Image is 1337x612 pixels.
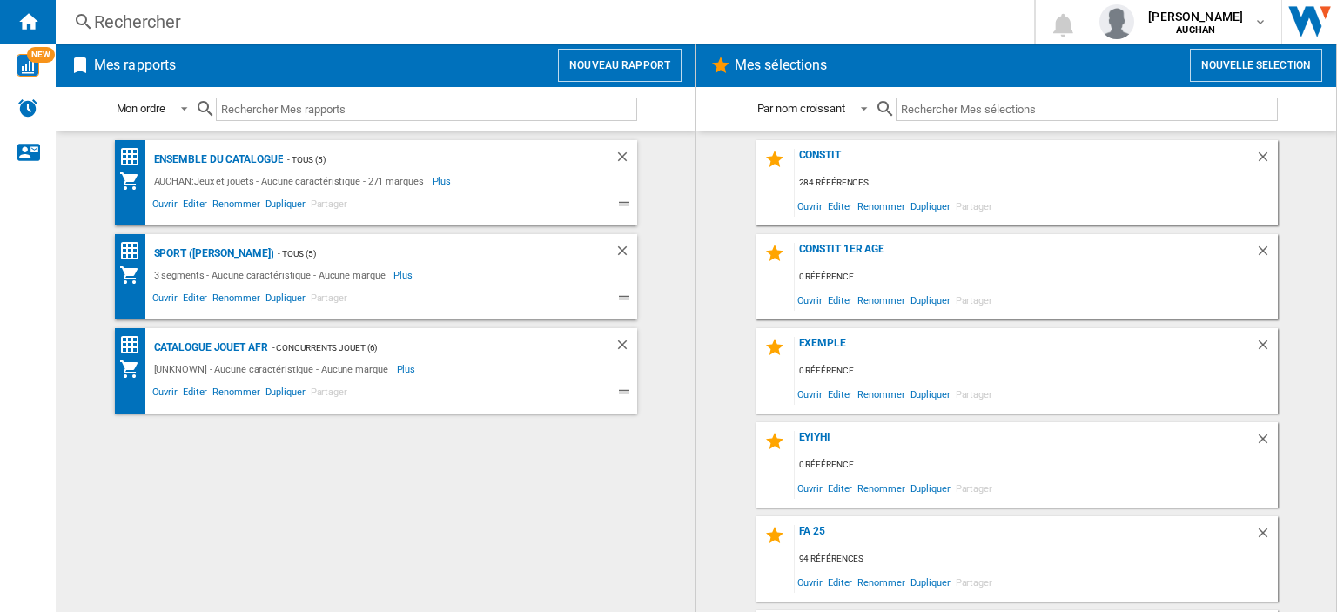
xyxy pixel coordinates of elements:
[953,194,995,218] span: Partager
[150,196,180,217] span: Ouvrir
[210,196,262,217] span: Renommer
[119,265,150,286] div: Mon assortiment
[119,359,150,380] div: Mon assortiment
[825,194,855,218] span: Editer
[825,476,855,500] span: Editer
[795,288,825,312] span: Ouvrir
[795,172,1278,194] div: 284 références
[397,359,419,380] span: Plus
[17,54,39,77] img: wise-card.svg
[216,98,637,121] input: Rechercher Mes rapports
[150,337,268,359] div: Catalogue Jouet AFR
[1176,24,1215,36] b: AUCHAN
[1255,337,1278,360] div: Supprimer
[908,570,953,594] span: Dupliquer
[795,431,1255,454] div: eyiyhi
[908,194,953,218] span: Dupliquer
[150,384,180,405] span: Ouvrir
[558,49,682,82] button: Nouveau rapport
[795,194,825,218] span: Ouvrir
[855,570,907,594] span: Renommer
[825,570,855,594] span: Editer
[795,476,825,500] span: Ouvrir
[27,47,55,63] span: NEW
[1255,431,1278,454] div: Supprimer
[1099,4,1134,39] img: profile.jpg
[210,384,262,405] span: Renommer
[150,359,397,380] div: [UNKNOWN] - Aucune caractéristique - Aucune marque
[150,265,394,286] div: 3 segments - Aucune caractéristique - Aucune marque
[180,290,210,311] span: Editer
[615,149,637,171] div: Supprimer
[795,525,1255,548] div: fa 25
[953,288,995,312] span: Partager
[17,98,38,118] img: alerts-logo.svg
[908,476,953,500] span: Dupliquer
[263,290,308,311] span: Dupliquer
[210,290,262,311] span: Renommer
[795,548,1278,570] div: 94 références
[119,171,150,192] div: Mon assortiment
[393,265,415,286] span: Plus
[795,337,1255,360] div: EXEMPLE
[117,102,165,115] div: Mon ordre
[263,196,308,217] span: Dupliquer
[308,196,350,217] span: Partager
[180,196,210,217] span: Editer
[150,149,284,171] div: Ensemble du Catalogue
[1190,49,1322,82] button: Nouvelle selection
[308,290,350,311] span: Partager
[795,454,1278,476] div: 0 référence
[119,146,150,168] div: Matrice des prix
[908,382,953,406] span: Dupliquer
[795,149,1255,172] div: CONSTIT
[825,288,855,312] span: Editer
[180,384,210,405] span: Editer
[91,49,179,82] h2: Mes rapports
[908,288,953,312] span: Dupliquer
[150,290,180,311] span: Ouvrir
[855,476,907,500] span: Renommer
[795,266,1278,288] div: 0 référence
[825,382,855,406] span: Editer
[953,382,995,406] span: Partager
[150,171,433,192] div: AUCHAN:Jeux et jouets - Aucune caractéristique - 271 marques
[263,384,308,405] span: Dupliquer
[283,149,579,171] div: - TOUS (5)
[795,360,1278,382] div: 0 référence
[1148,8,1243,25] span: [PERSON_NAME]
[1255,243,1278,266] div: Supprimer
[795,243,1255,266] div: CONSTIT 1ER AGE
[757,102,845,115] div: Par nom croissant
[795,382,825,406] span: Ouvrir
[795,570,825,594] span: Ouvrir
[308,384,350,405] span: Partager
[855,288,907,312] span: Renommer
[953,570,995,594] span: Partager
[731,49,830,82] h2: Mes sélections
[268,337,580,359] div: - Concurrents Jouet (6)
[615,337,637,359] div: Supprimer
[953,476,995,500] span: Partager
[94,10,989,34] div: Rechercher
[896,98,1278,121] input: Rechercher Mes sélections
[1255,149,1278,172] div: Supprimer
[119,334,150,356] div: Matrice des prix
[150,243,274,265] div: Sport ([PERSON_NAME])
[855,194,907,218] span: Renommer
[615,243,637,265] div: Supprimer
[855,382,907,406] span: Renommer
[119,240,150,262] div: Matrice des prix
[433,171,454,192] span: Plus
[1255,525,1278,548] div: Supprimer
[273,243,579,265] div: - TOUS (5)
